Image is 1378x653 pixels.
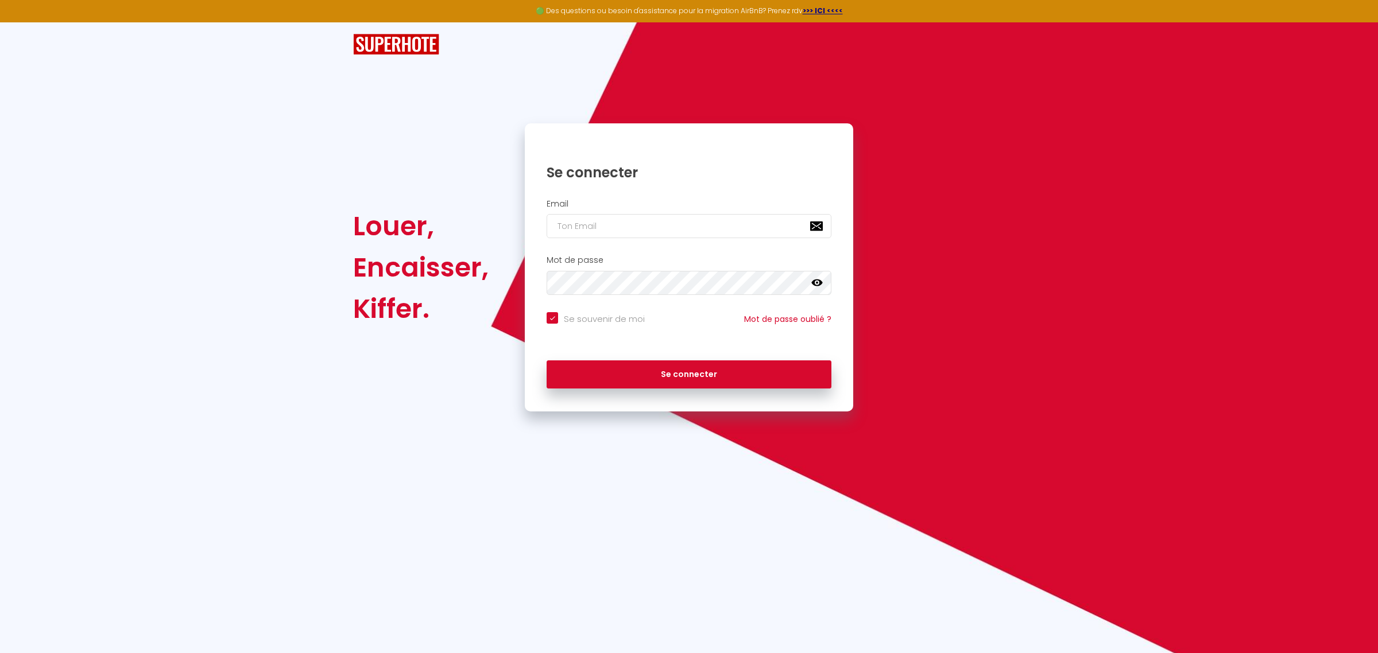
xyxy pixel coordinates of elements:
div: Louer, [353,205,489,247]
div: Encaisser, [353,247,489,288]
img: SuperHote logo [353,34,439,55]
h1: Se connecter [547,164,831,181]
input: Ton Email [547,214,831,238]
a: Mot de passe oublié ? [744,313,831,325]
a: >>> ICI <<<< [803,6,843,15]
div: Kiffer. [353,288,489,329]
h2: Email [547,199,831,209]
h2: Mot de passe [547,255,831,265]
button: Se connecter [547,360,831,389]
